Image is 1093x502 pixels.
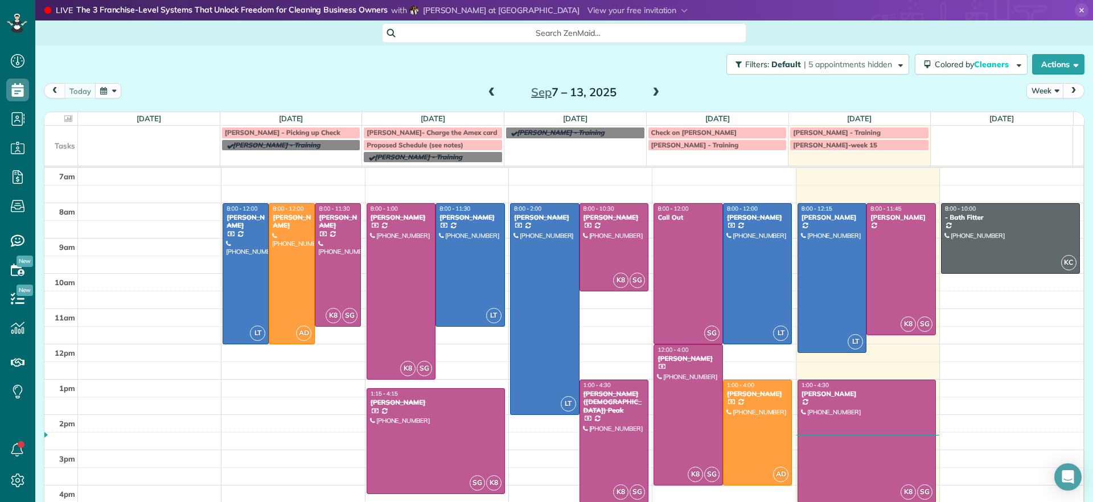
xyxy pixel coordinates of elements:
span: | 5 appointments hidden [804,59,892,69]
span: [PERSON_NAME]-week 15 [793,141,877,149]
span: K8 [901,316,916,332]
a: Filters: Default | 5 appointments hidden [721,54,909,75]
span: SG [470,475,485,491]
span: 1pm [59,384,75,393]
a: [DATE] [421,114,445,123]
a: [DATE] [705,114,730,123]
a: [DATE] [279,114,303,123]
div: [PERSON_NAME] [318,213,358,230]
span: [PERSON_NAME] - Training [375,153,462,161]
span: LT [486,308,502,323]
button: Actions [1032,54,1084,75]
span: 8:00 - 11:30 [319,205,350,212]
span: [PERSON_NAME] - Training [233,141,320,149]
div: Call Out [657,213,720,221]
a: [DATE] [989,114,1014,123]
button: today [64,83,96,98]
span: Check on [PERSON_NAME] [651,128,737,137]
span: K8 [400,361,416,376]
div: [PERSON_NAME] [657,355,720,363]
span: 8am [59,207,75,216]
span: [PERSON_NAME] - Training [651,141,739,149]
button: Colored byCleaners [915,54,1028,75]
span: 8:00 - 11:45 [870,205,901,212]
div: [PERSON_NAME] [801,390,932,398]
span: 1:00 - 4:30 [802,381,829,389]
span: LT [848,334,863,349]
span: 1:15 - 4:15 [371,390,398,397]
span: Colored by [935,59,1013,69]
span: 8:00 - 1:00 [371,205,398,212]
div: [PERSON_NAME] [513,213,576,221]
div: Open Intercom Messenger [1054,463,1082,491]
span: 8:00 - 12:00 [727,205,758,212]
span: 8:00 - 10:30 [584,205,614,212]
span: 10am [55,278,75,287]
span: SG [704,467,720,482]
span: SG [342,308,358,323]
span: New [17,256,33,267]
span: 1:00 - 4:30 [584,381,611,389]
span: SG [417,361,432,376]
span: AD [773,467,788,482]
button: prev [44,83,65,98]
div: [PERSON_NAME] [870,213,932,221]
span: 3pm [59,454,75,463]
div: [PERSON_NAME] [439,213,502,221]
a: [DATE] [563,114,587,123]
span: 8:00 - 12:00 [227,205,257,212]
span: with [391,5,407,15]
span: 8:00 - 12:15 [802,205,832,212]
div: [PERSON_NAME] ([DEMOGRAPHIC_DATA]) Peak [583,390,646,414]
span: Filters: [745,59,769,69]
span: SG [630,273,645,288]
span: 12:00 - 4:00 [658,346,688,353]
div: [PERSON_NAME] [726,390,789,398]
div: [PERSON_NAME] [801,213,864,221]
span: Cleaners [974,59,1010,69]
span: K8 [613,484,628,500]
span: K8 [486,475,502,491]
strong: The 3 Franchise-Level Systems That Unlock Freedom for Cleaning Business Owners [76,5,388,17]
div: [PERSON_NAME] [226,213,265,230]
div: [PERSON_NAME] [272,213,311,230]
div: [PERSON_NAME] [370,398,502,406]
span: SG [630,484,645,500]
div: [PERSON_NAME] [583,213,646,221]
span: 11am [55,313,75,322]
span: 8:00 - 12:00 [658,205,688,212]
span: 8:00 - 12:00 [273,205,303,212]
div: [PERSON_NAME] [726,213,789,221]
span: 12pm [55,348,75,357]
span: LT [250,326,265,341]
span: [PERSON_NAME] at [GEOGRAPHIC_DATA] [423,5,580,15]
span: [PERSON_NAME]- Charge the Amex card [367,128,497,137]
span: Sep [531,85,552,99]
span: 8:00 - 10:00 [945,205,976,212]
span: SG [917,316,932,332]
span: [PERSON_NAME] - Training [517,128,605,137]
span: 8:00 - 2:00 [514,205,541,212]
span: KC [1061,255,1076,270]
h2: 7 – 13, 2025 [503,86,645,98]
a: [DATE] [137,114,161,123]
span: 8:00 - 11:30 [439,205,470,212]
span: 7am [59,172,75,181]
span: LT [773,326,788,341]
div: [PERSON_NAME] [370,213,433,221]
span: [PERSON_NAME] - Picking up Check [225,128,340,137]
div: - Bath Fitter [944,213,1076,221]
span: 1:00 - 4:00 [727,381,754,389]
span: 4pm [59,489,75,499]
span: K8 [326,308,341,323]
button: Week [1026,83,1064,98]
button: Filters: Default | 5 appointments hidden [726,54,909,75]
span: 2pm [59,419,75,428]
a: [DATE] [847,114,872,123]
span: SG [704,326,720,341]
span: LT [561,396,576,412]
span: Default [771,59,802,69]
img: neel-parekh-58446131e78d9a07014e8737c8438793ce97ee3e541d8a36e7e6e3f44122c576.png [409,6,418,15]
span: Proposed Schedule (see notes) [367,141,463,149]
span: K8 [613,273,628,288]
